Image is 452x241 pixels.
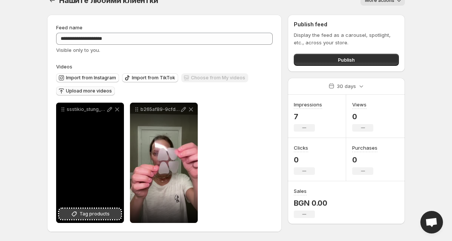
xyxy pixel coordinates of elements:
[352,101,366,108] h3: Views
[122,73,178,82] button: Import from TikTok
[294,187,307,195] h3: Sales
[294,31,399,46] p: Display the feed as a carousel, spotlight, etc., across your store.
[66,88,112,94] span: Upload more videos
[337,82,356,90] p: 30 days
[66,75,116,81] span: Import from Instagram
[56,86,115,95] button: Upload more videos
[338,56,355,64] span: Publish
[420,211,443,233] div: Open chat
[294,54,399,66] button: Publish
[79,210,110,218] span: Tag products
[294,199,327,208] p: BGN 0.00
[294,155,315,164] p: 0
[294,112,322,121] p: 7
[352,112,373,121] p: 0
[56,103,124,223] div: ssstikio_stung_by_samantha_1760437939726 online-video-cuttercomTag products
[132,75,175,81] span: Import from TikTok
[130,103,198,223] div: b265af89-9cfd-4a26-a513-020ee3c56c8f_640 online-video-cuttercom 1
[56,73,119,82] button: Import from Instagram
[59,209,121,219] button: Tag products
[294,21,399,28] h2: Publish feed
[56,47,100,53] span: Visible only to you.
[352,155,377,164] p: 0
[67,106,106,112] p: ssstikio_stung_by_samantha_1760437939726 online-video-cuttercom
[352,144,377,152] h3: Purchases
[294,144,308,152] h3: Clicks
[140,106,180,112] p: b265af89-9cfd-4a26-a513-020ee3c56c8f_640 online-video-cuttercom 1
[56,64,72,70] span: Videos
[294,101,322,108] h3: Impressions
[56,24,82,30] span: Feed name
